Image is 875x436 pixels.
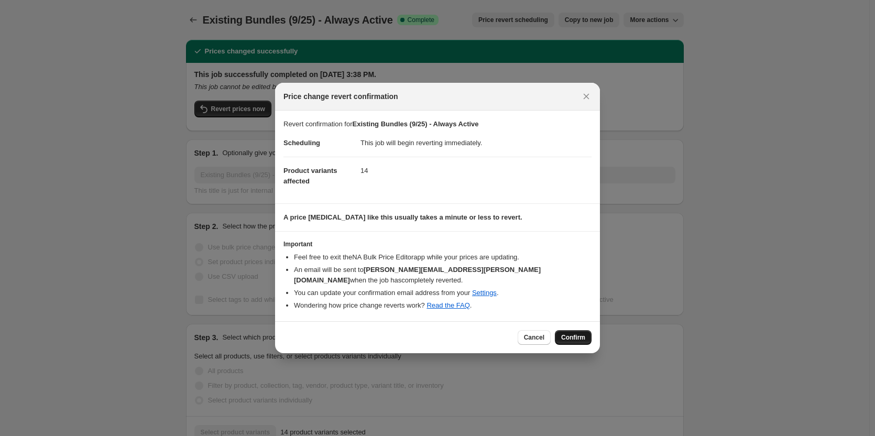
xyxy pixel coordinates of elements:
p: Revert confirmation for [283,119,592,129]
li: Feel free to exit the NA Bulk Price Editor app while your prices are updating. [294,252,592,263]
dd: 14 [360,157,592,184]
span: Scheduling [283,139,320,147]
a: Settings [472,289,497,297]
li: Wondering how price change reverts work? . [294,300,592,311]
li: An email will be sent to when the job has completely reverted . [294,265,592,286]
dd: This job will begin reverting immediately. [360,129,592,157]
li: You can update your confirmation email address from your . [294,288,592,298]
span: Product variants affected [283,167,337,185]
button: Confirm [555,330,592,345]
b: A price [MEDICAL_DATA] like this usually takes a minute or less to revert. [283,213,522,221]
b: Existing Bundles (9/25) - Always Active [353,120,479,128]
button: Close [579,89,594,104]
b: [PERSON_NAME][EMAIL_ADDRESS][PERSON_NAME][DOMAIN_NAME] [294,266,541,284]
button: Cancel [518,330,551,345]
span: Confirm [561,333,585,342]
a: Read the FAQ [426,301,469,309]
span: Price change revert confirmation [283,91,398,102]
span: Cancel [524,333,544,342]
h3: Important [283,240,592,248]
